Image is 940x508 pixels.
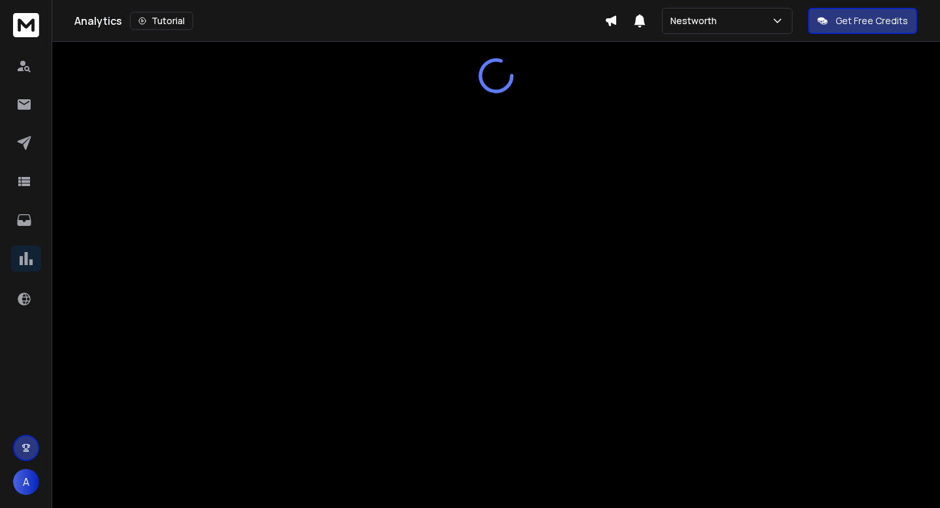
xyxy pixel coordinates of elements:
button: Get Free Credits [808,8,917,34]
button: A [13,469,39,495]
p: Get Free Credits [836,14,908,27]
p: Nestworth [670,14,722,27]
button: Tutorial [130,12,193,30]
div: Analytics [74,12,604,30]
